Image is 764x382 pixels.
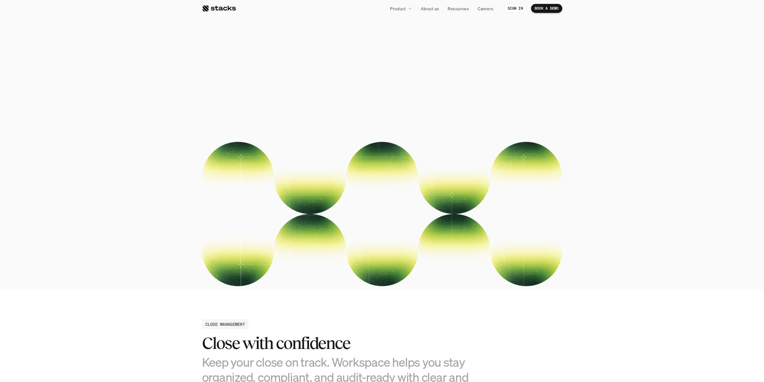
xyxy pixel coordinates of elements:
[478,5,493,12] p: Careers
[286,49,352,75] span: Close
[365,152,399,161] p: BOOK A DEMO
[295,112,468,140] p: Help your team close the books faster. From centralized workflows to automated reconciliations, W...
[418,76,493,102] span: chaos.
[205,321,245,327] h2: CLOSE MANAGEMENT
[202,334,472,353] h2: Close with confidence
[535,6,559,11] p: BOOK A DEMO
[508,6,523,11] p: SIGN IN
[474,3,497,14] a: Careers
[448,5,469,12] p: Resources
[357,49,395,75] span: the
[417,3,442,14] a: About us
[375,76,413,102] span: the
[504,4,527,13] a: SIGN IN
[444,3,473,14] a: Resources
[421,5,439,12] p: About us
[390,5,406,12] p: Product
[271,76,370,102] span: Without
[355,149,409,164] a: BOOK A DEMO
[400,49,478,75] span: books.
[531,4,562,13] a: BOOK A DEMO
